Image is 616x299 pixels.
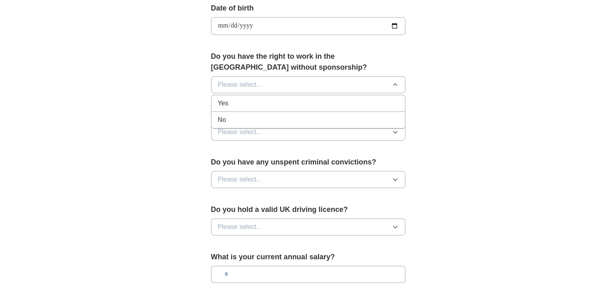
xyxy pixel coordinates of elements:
button: Please select... [211,171,405,188]
button: Please select... [211,124,405,141]
span: Please select... [218,175,262,184]
span: Please select... [218,80,262,90]
button: Please select... [211,76,405,93]
label: Date of birth [211,3,405,14]
label: Do you have the right to work in the [GEOGRAPHIC_DATA] without sponsorship? [211,51,405,73]
label: Do you hold a valid UK driving licence? [211,204,405,215]
label: Do you have any unspent criminal convictions? [211,157,405,168]
button: Please select... [211,218,405,235]
span: No [218,115,226,125]
span: Yes [218,98,228,108]
span: Please select... [218,222,262,232]
label: What is your current annual salary? [211,252,405,263]
span: Please select... [218,127,262,137]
